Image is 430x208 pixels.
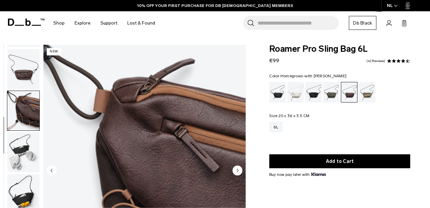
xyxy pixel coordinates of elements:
a: Black Out [269,82,286,103]
span: 20 x 36 x 3.5 CM [278,113,310,118]
a: Oatmilk [287,82,304,103]
button: Roamer Pro Sling Bag 6L Homegrown with Lu [7,49,40,89]
button: Next slide [232,166,242,177]
button: Roamer Pro Sling Bag 6L Homegrown with Lu [7,91,40,131]
img: Roamer Pro Sling Bag 6L Homegrown with Lu [7,132,39,172]
p: New [47,48,61,55]
a: Support [100,11,117,35]
nav: Main Navigation [48,11,160,35]
img: Roamer Pro Sling Bag 6L Homegrown with Lu [7,49,39,89]
a: Homegrown with Lu [341,82,357,103]
span: €99 [269,57,279,64]
a: Db x Beyond Medals [359,82,375,103]
img: Roamer Pro Sling Bag 6L Homegrown with Lu [7,91,39,131]
a: Lost & Found [127,11,155,35]
button: Previous slide [47,166,57,177]
a: 42 reviews [366,59,385,63]
button: Add to Cart [269,154,410,168]
a: 10% OFF YOUR FIRST PURCHASE FOR DB [DEMOGRAPHIC_DATA] MEMBERS [137,3,293,9]
a: Forest Green [323,82,339,103]
legend: Size: [269,114,309,118]
a: Shop [53,11,65,35]
button: Roamer Pro Sling Bag 6L Homegrown with Lu [7,132,40,173]
span: Buy now pay later with [269,172,326,177]
span: Roamer Pro Sling Bag 6L [269,45,410,53]
legend: Color: [269,74,346,78]
img: {"height" => 20, "alt" => "Klarna"} [311,173,326,176]
span: Homegrown with [PERSON_NAME] [280,74,346,78]
a: Charcoal Grey [305,82,322,103]
a: 6L [269,122,282,132]
a: Explore [75,11,91,35]
a: Db Black [349,16,376,30]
